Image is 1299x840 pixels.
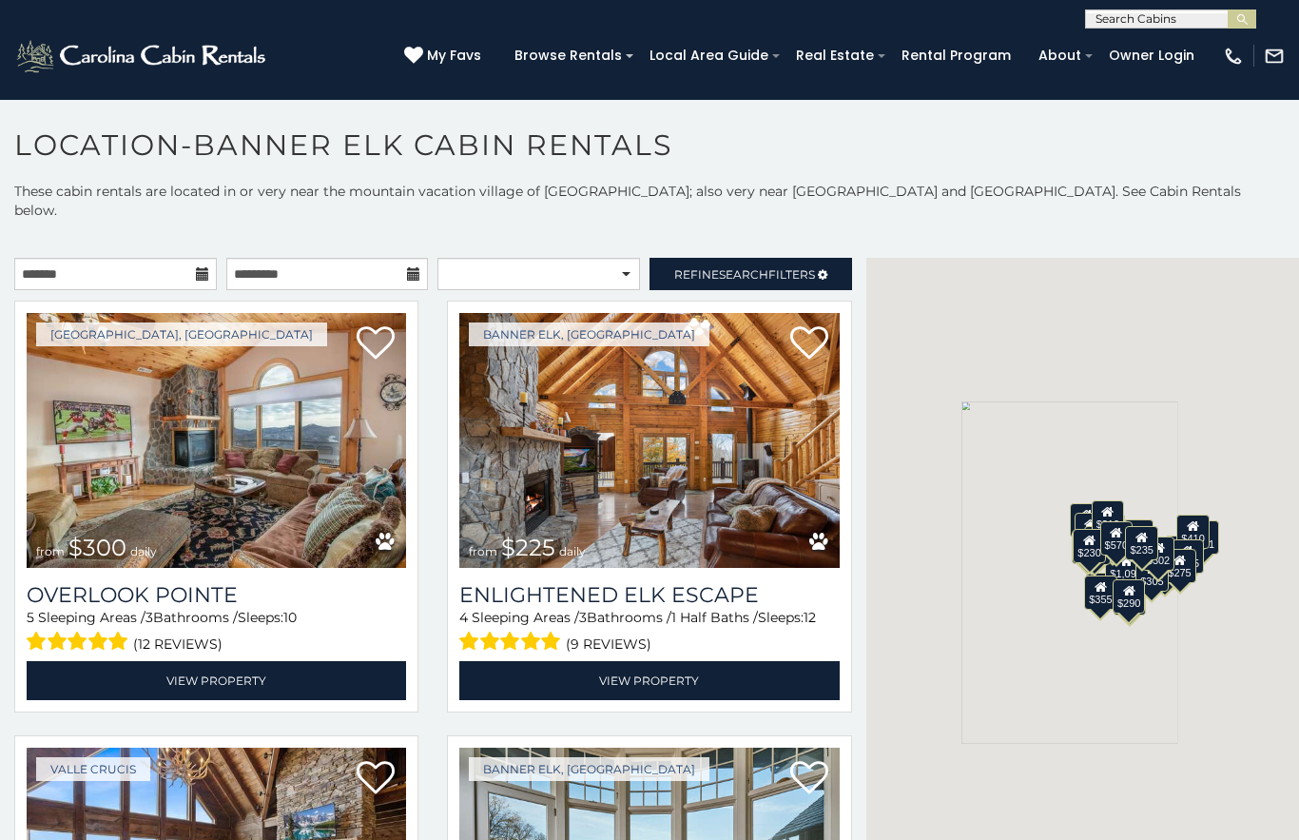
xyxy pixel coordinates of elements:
a: View Property [27,661,406,700]
a: Banner Elk, [GEOGRAPHIC_DATA] [469,322,709,346]
a: from $225 daily [459,313,839,568]
a: Add to favorites [790,324,828,364]
div: $1,095 [1106,550,1148,584]
a: View Property [459,661,839,700]
div: Sleeping Areas / Bathrooms / Sleeps: [27,608,406,656]
div: $235 [1121,519,1154,554]
span: 3 [579,609,587,626]
span: (12 reviews) [133,632,223,656]
a: Valle Crucis [36,757,150,781]
span: (9 reviews) [566,632,651,656]
span: Search [719,267,768,282]
span: 4 [459,609,468,626]
div: $310 [1092,500,1124,535]
span: daily [559,544,586,558]
span: Refine Filters [674,267,815,282]
a: Rental Program [892,41,1020,70]
div: $410 [1177,515,1210,549]
img: mail-regular-white.png [1264,46,1285,67]
a: RefineSearchFilters [649,258,852,290]
a: Add to favorites [790,759,828,799]
img: White-1-2.png [14,37,271,75]
span: from [36,544,65,558]
div: $305 [1136,557,1169,592]
span: from [469,544,497,558]
div: $305 [1072,530,1104,564]
span: 3 [145,609,153,626]
span: daily [130,544,157,558]
a: from $300 daily [27,313,406,568]
div: $230 [1074,529,1106,563]
div: $720 [1071,503,1103,537]
div: $485 [1172,539,1204,574]
div: $275 [1164,549,1196,583]
div: Sleeping Areas / Bathrooms / Sleeps: [459,608,839,656]
img: 1714399476_thumbnail.jpeg [459,313,839,568]
a: About [1029,41,1091,70]
a: My Favs [404,46,486,67]
a: Real Estate [786,41,883,70]
span: My Favs [427,46,481,66]
span: $300 [68,534,126,561]
div: $290 [1113,579,1145,614]
span: 12 [804,609,816,626]
a: Browse Rentals [505,41,631,70]
a: Enlightened Elk Escape [459,582,839,608]
a: [GEOGRAPHIC_DATA], [GEOGRAPHIC_DATA] [36,322,327,346]
a: Add to favorites [357,759,395,799]
div: $235 [1126,526,1158,560]
img: 1714395339_thumbnail.jpeg [27,313,406,568]
div: $225 [1086,573,1118,607]
a: Add to favorites [357,324,395,364]
a: Overlook Pointe [27,582,406,608]
span: 1 Half Baths / [671,609,758,626]
span: 10 [283,609,297,626]
span: 5 [27,609,34,626]
span: $225 [501,534,555,561]
div: $302 [1142,537,1174,571]
div: $570 [1100,521,1133,556]
a: Local Area Guide [640,41,778,70]
img: phone-regular-white.png [1223,46,1244,67]
a: Banner Elk, [GEOGRAPHIC_DATA] [469,757,709,781]
div: $355 [1085,576,1117,610]
a: Owner Login [1099,41,1204,70]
